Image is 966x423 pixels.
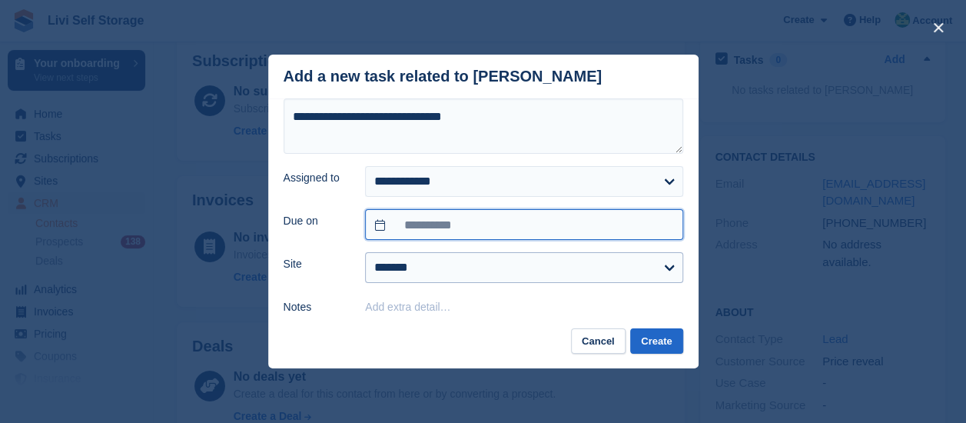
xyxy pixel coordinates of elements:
[284,170,347,186] label: Assigned to
[365,301,450,313] button: Add extra detail…
[630,328,682,354] button: Create
[284,299,347,315] label: Notes
[284,68,603,85] div: Add a new task related to [PERSON_NAME]
[571,328,626,354] button: Cancel
[926,15,951,40] button: close
[284,213,347,229] label: Due on
[284,256,347,272] label: Site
